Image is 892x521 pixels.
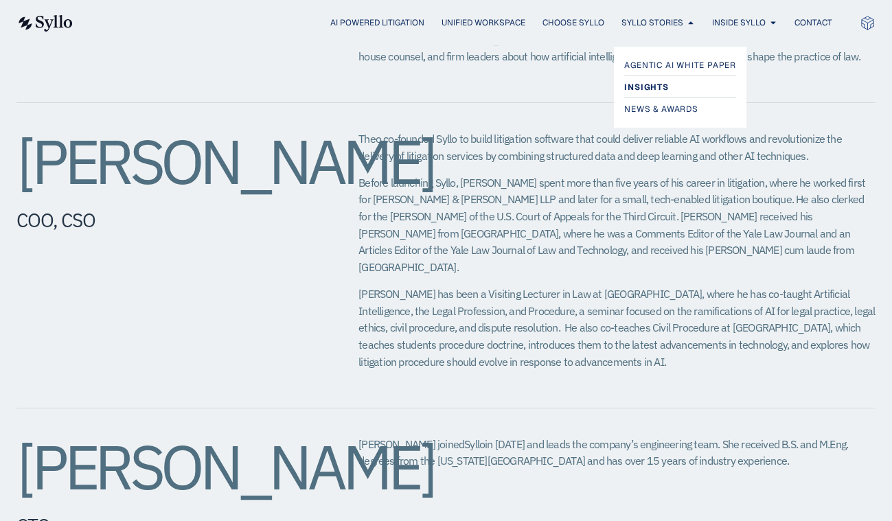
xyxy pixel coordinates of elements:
[442,16,525,29] a: Unified Workspace
[16,436,304,498] h2: [PERSON_NAME]
[712,16,766,29] a: Inside Syllo
[787,454,789,467] span: .
[794,16,832,29] a: Contact
[358,437,848,468] span: in [DATE] and leads the company’s engineering team. She received B.S. and M.Eng. degrees from the...
[358,132,842,163] span: Theo co-founded Syllo to build litigation software that could deliver reliable AI workflows and r...
[100,16,832,30] nav: Menu
[16,15,73,32] img: syllo
[624,79,736,95] a: Insights
[16,209,304,232] h5: COO, CSO
[358,287,875,369] span: [PERSON_NAME] has been a Visiting Lecturer in Law at [GEOGRAPHIC_DATA], where he has co-taught Ar...
[624,101,736,117] a: News & Awards
[542,16,604,29] a: Choose Syllo
[100,16,832,30] div: Menu Toggle
[624,79,668,95] span: Insights
[624,57,736,73] a: Agentic AI White Paper
[330,16,424,29] a: AI Powered Litigation
[16,130,304,192] h2: [PERSON_NAME]​
[358,437,464,451] span: [PERSON_NAME] joined
[464,437,485,451] span: Syllo
[621,16,683,29] a: Syllo Stories
[624,101,698,117] span: News & Awards
[358,176,865,274] span: Before launching Syllo, [PERSON_NAME] spent more than five years of his career in litigation, whe...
